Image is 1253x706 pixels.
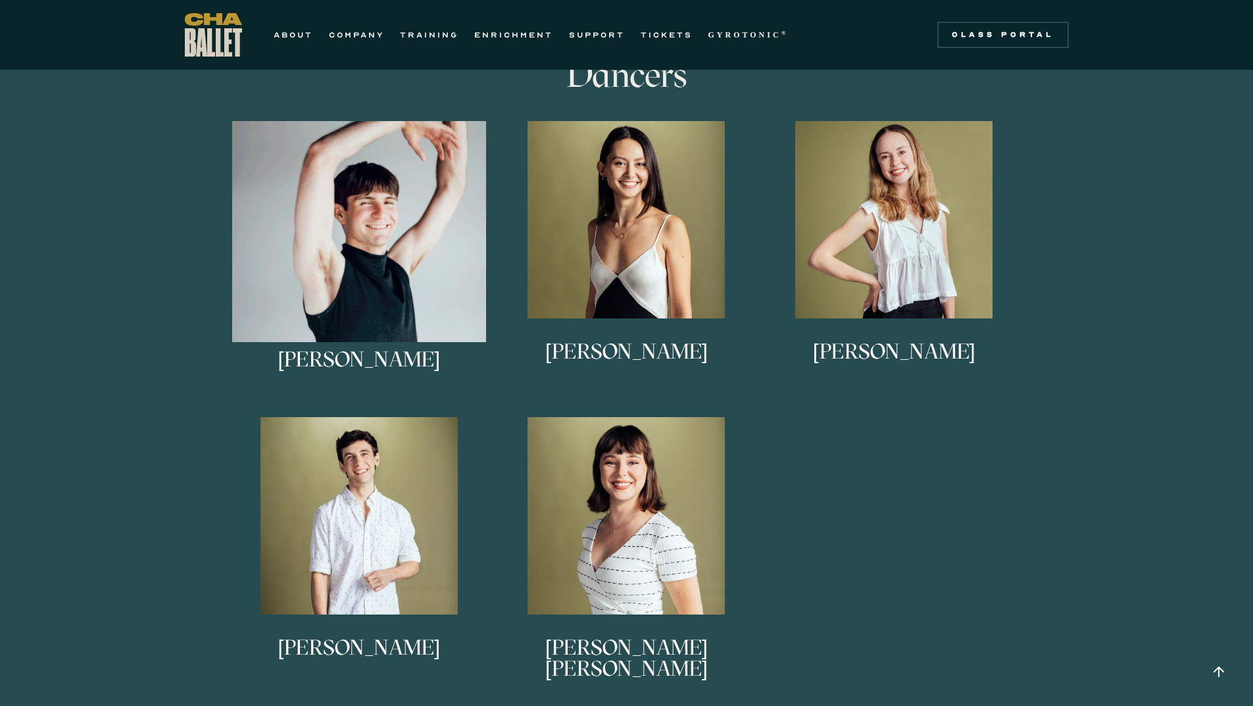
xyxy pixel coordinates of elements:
div: Class Portal [945,30,1061,40]
h3: Dancers [413,55,841,95]
h3: [PERSON_NAME] [278,349,440,392]
a: [PERSON_NAME] [767,121,1021,397]
a: ABOUT [274,27,313,43]
strong: GYROTONIC [708,30,781,39]
h3: [PERSON_NAME] [278,637,440,680]
a: ENRICHMENT [474,27,553,43]
a: TRAINING [400,27,458,43]
a: SUPPORT [569,27,625,43]
a: home [185,13,242,57]
a: [PERSON_NAME] [PERSON_NAME] [499,417,754,693]
a: GYROTONIC® [708,27,789,43]
a: [PERSON_NAME] [232,121,487,397]
sup: ® [781,30,789,36]
a: Class Portal [937,22,1069,48]
h3: [PERSON_NAME] [PERSON_NAME] [499,637,754,680]
h3: [PERSON_NAME] [813,341,975,384]
a: [PERSON_NAME] [232,417,487,693]
h3: [PERSON_NAME] [545,341,708,384]
a: TICKETS [641,27,693,43]
a: COMPANY [329,27,384,43]
a: [PERSON_NAME] [499,121,754,397]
